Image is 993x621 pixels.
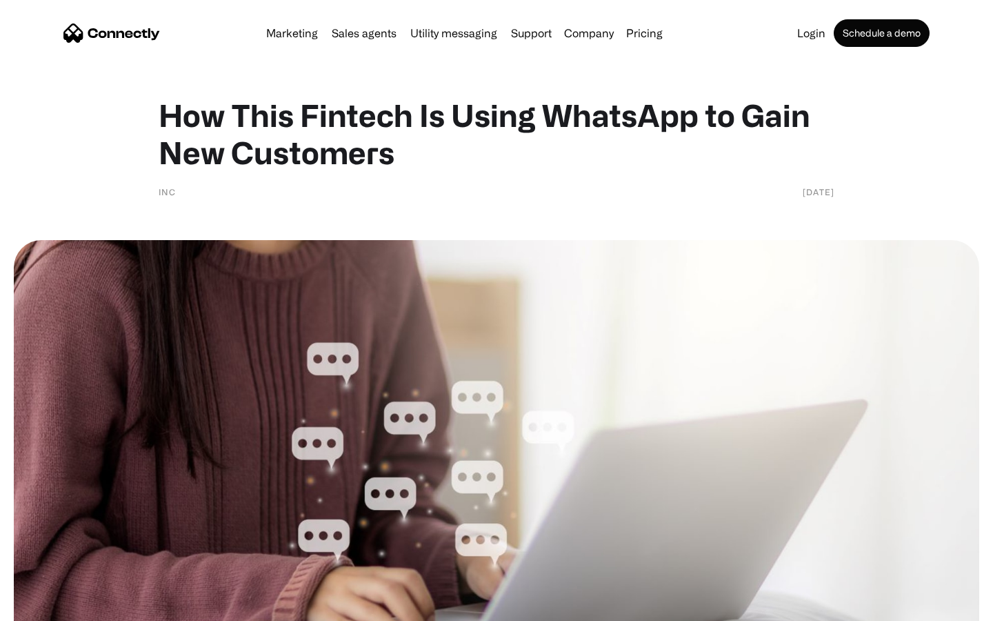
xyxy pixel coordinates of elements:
[405,28,503,39] a: Utility messaging
[564,23,614,43] div: Company
[326,28,402,39] a: Sales agents
[159,97,834,171] h1: How This Fintech Is Using WhatsApp to Gain New Customers
[159,185,176,199] div: INC
[803,185,834,199] div: [DATE]
[505,28,557,39] a: Support
[834,19,930,47] a: Schedule a demo
[14,597,83,616] aside: Language selected: English
[261,28,323,39] a: Marketing
[792,28,831,39] a: Login
[621,28,668,39] a: Pricing
[28,597,83,616] ul: Language list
